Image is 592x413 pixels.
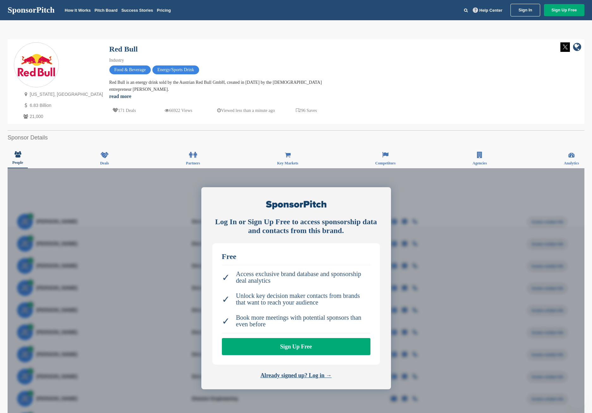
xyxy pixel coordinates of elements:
[222,338,370,355] a: Sign Up Free
[121,8,153,13] a: Success Stories
[375,161,395,165] span: Competitors
[12,161,23,164] span: People
[8,6,55,14] a: SponsorPitch
[95,8,118,13] a: Pitch Board
[109,79,331,100] div: Red Bull is an energy drink sold by the Austrian Red Bull GmbH, created in [DATE] by the [DEMOGRA...
[510,4,540,16] a: Sign In
[157,8,171,13] a: Pricing
[22,102,103,109] p: 6.83 Billion
[165,107,192,114] p: 66922 Views
[152,65,199,74] span: Energy/Sports Drink
[222,289,370,309] li: Unlock key decision maker contacts from brands that want to reach your audience
[22,113,103,120] p: 21,000
[260,372,332,379] a: Already signed up? Log in →
[567,388,587,408] iframe: Button to launch messaging window
[544,4,584,16] a: Sign Up Free
[8,133,584,142] h2: Sponsor Details
[560,42,570,52] img: Twitter white
[22,90,103,98] p: [US_STATE], [GEOGRAPHIC_DATA]
[109,65,151,74] span: Food & Beverage
[217,107,275,114] p: Viewed less than a minute ago
[472,7,504,14] a: Help Center
[296,107,317,114] p: 296 Saves
[222,274,230,281] span: ✓
[14,43,58,87] img: Sponsorpitch & Red Bull
[100,161,109,165] span: Deals
[222,296,230,303] span: ✓
[222,311,370,331] li: Book more meetings with potential sponsors than even before
[113,107,136,114] p: 171 Deals
[473,161,487,165] span: Agencies
[65,8,91,13] a: How It Works
[212,217,380,236] div: Log In or Sign Up Free to access sponsorship data and contacts from this brand.
[564,161,579,165] span: Analytics
[109,94,131,99] a: read more
[277,161,298,165] span: Key Markets
[222,268,370,287] li: Access exclusive brand database and sponsorship deal analytics
[222,253,370,260] div: Free
[186,161,200,165] span: Partners
[109,57,331,64] div: Industry
[222,318,230,324] span: ✓
[573,42,581,53] a: company link
[109,45,138,53] a: Red Bull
